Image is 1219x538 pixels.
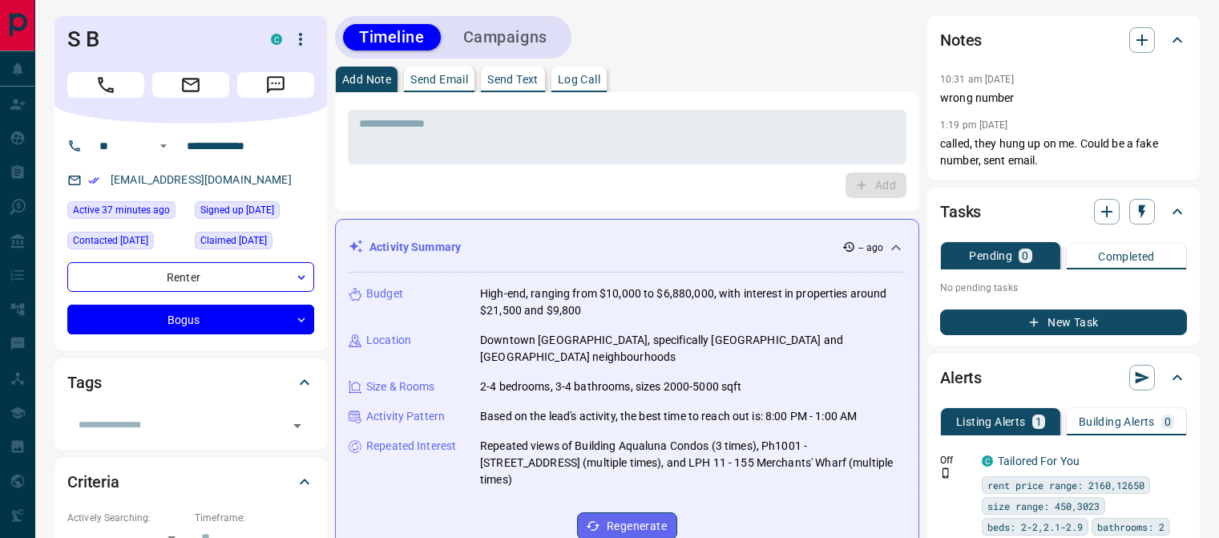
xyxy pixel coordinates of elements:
h1: S B [67,26,247,52]
h2: Notes [940,27,982,53]
div: Activity Summary-- ago [349,233,906,262]
p: No pending tasks [940,276,1187,300]
svg: Push Notification Only [940,467,951,479]
div: Wed Nov 17 2021 [195,201,314,224]
p: Size & Rooms [366,378,435,395]
p: Downtown [GEOGRAPHIC_DATA], specifically [GEOGRAPHIC_DATA] and [GEOGRAPHIC_DATA] neighbourhoods [480,332,906,366]
span: bathrooms: 2 [1097,519,1165,535]
h2: Tags [67,370,101,395]
p: -- ago [858,241,883,255]
button: Open [154,136,173,156]
p: wrong number [940,90,1187,107]
p: Listing Alerts [956,416,1026,427]
div: condos.ca [982,455,993,467]
div: Alerts [940,358,1187,397]
p: 10:31 am [DATE] [940,74,1014,85]
p: Timeframe: [195,511,314,525]
span: Call [67,72,144,98]
p: Repeated views of Building Aqualuna Condos (3 times), Ph1001 - [STREET_ADDRESS] (multiple times),... [480,438,906,488]
p: Location [366,332,411,349]
span: beds: 2-2,2.1-2.9 [987,519,1083,535]
p: Send Text [487,74,539,85]
p: Actively Searching: [67,511,187,525]
div: Fri Sep 12 2025 [67,201,187,224]
p: Activity Summary [369,239,461,256]
span: Active 37 minutes ago [73,202,170,218]
p: High-end, ranging from $10,000 to $6,880,000, with interest in properties around $21,500 and $9,800 [480,285,906,319]
p: Based on the lead's activity, the best time to reach out is: 8:00 PM - 1:00 AM [480,408,857,425]
div: Renter [67,262,314,292]
span: Message [237,72,314,98]
p: Pending [969,250,1012,261]
button: New Task [940,309,1187,335]
div: Bogus [67,305,314,334]
p: Log Call [558,74,600,85]
button: Campaigns [447,24,563,51]
h2: Criteria [67,469,119,495]
p: Add Note [342,74,391,85]
p: Completed [1098,251,1155,262]
a: Tailored For You [998,455,1080,467]
p: Off [940,453,972,467]
p: called, they hung up on me. Could be a fake number, sent email. [940,136,1187,169]
span: Email [152,72,229,98]
div: Tags [67,363,314,402]
p: Send Email [410,74,468,85]
span: Contacted [DATE] [73,233,148,249]
div: Notes [940,21,1187,59]
h2: Tasks [940,199,981,225]
div: Tasks [940,192,1187,231]
h2: Alerts [940,365,982,390]
p: 1 [1035,416,1042,427]
span: size range: 450,3023 [987,498,1100,514]
div: condos.ca [271,34,282,45]
p: 2-4 bedrooms, 3-4 bathrooms, sizes 2000-5000 sqft [480,378,741,395]
svg: Email Verified [88,175,99,186]
p: 0 [1165,416,1171,427]
p: 0 [1022,250,1028,261]
p: Repeated Interest [366,438,456,455]
p: Activity Pattern [366,408,445,425]
div: Criteria [67,463,314,501]
div: Wed Nov 17 2021 [195,232,314,254]
span: Signed up [DATE] [200,202,274,218]
p: Building Alerts [1079,416,1155,427]
div: Tue Dec 14 2021 [67,232,187,254]
p: Budget [366,285,403,302]
span: Claimed [DATE] [200,233,267,249]
a: [EMAIL_ADDRESS][DOMAIN_NAME] [111,173,292,186]
span: rent price range: 2160,12650 [987,477,1144,493]
p: 1:19 pm [DATE] [940,119,1008,131]
button: Timeline [343,24,441,51]
button: Open [286,415,309,437]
